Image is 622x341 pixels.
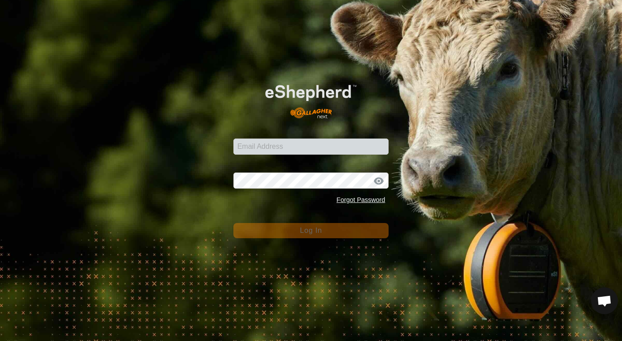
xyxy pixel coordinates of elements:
[337,196,385,203] a: Forgot Password
[300,227,322,234] span: Log In
[233,139,389,155] input: Email Address
[233,223,389,238] button: Log In
[591,287,618,314] div: Open chat
[249,72,373,125] img: E-shepherd Logo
